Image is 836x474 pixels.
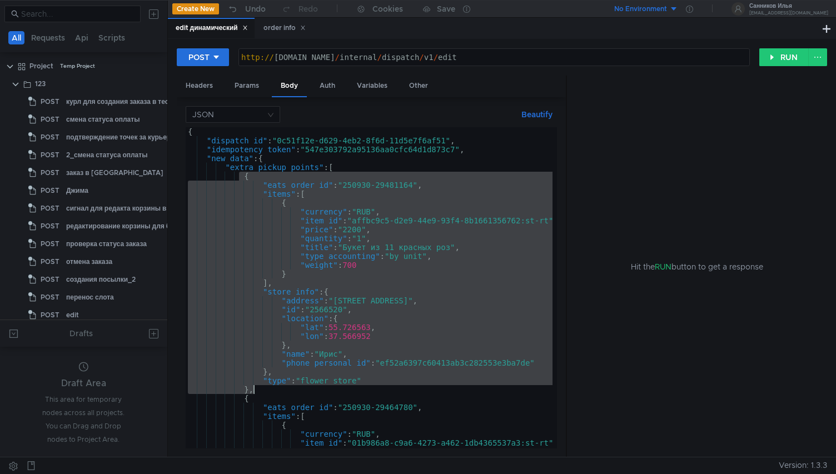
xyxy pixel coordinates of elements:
[28,31,68,44] button: Requests
[437,5,455,13] div: Save
[188,51,210,63] div: POST
[41,218,59,234] span: POST
[66,147,147,163] div: 2_смена статуса оплаты
[298,2,318,16] div: Redo
[21,8,134,20] input: Search...
[95,31,128,44] button: Scripts
[66,164,163,181] div: заказ в [GEOGRAPHIC_DATA]
[311,76,344,96] div: Auth
[614,4,667,14] div: No Environment
[245,2,266,16] div: Undo
[41,253,59,270] span: POST
[66,129,175,146] div: подтверждение точек за курьера
[72,31,92,44] button: Api
[400,76,437,96] div: Other
[749,11,828,15] div: [EMAIL_ADDRESS][DOMAIN_NAME]
[66,271,136,288] div: создания посылки_2
[66,200,181,217] div: сигнал для редакта корзины в aws
[41,129,59,146] span: POST
[631,261,763,273] span: Hit the button to get a response
[219,1,273,17] button: Undo
[69,327,93,340] div: Drafts
[66,111,140,128] div: смена статуса оплаты
[749,3,828,9] div: Санников Илья
[66,307,79,323] div: edit
[41,271,59,288] span: POST
[41,200,59,217] span: POST
[41,182,59,199] span: POST
[273,1,326,17] button: Redo
[655,262,671,272] span: RUN
[272,76,307,97] div: Body
[41,289,59,306] span: POST
[177,76,222,96] div: Headers
[779,457,827,473] span: Version: 1.3.3
[759,48,809,66] button: RUN
[41,307,59,323] span: POST
[35,76,46,92] div: 123
[263,22,306,34] div: order info
[66,93,266,110] div: курл для создания заказа в тестинге ([GEOGRAPHIC_DATA])
[226,76,268,96] div: Params
[66,236,147,252] div: проверка статуса заказа
[172,3,219,14] button: Create New
[66,182,88,199] div: Джима
[60,58,95,74] div: Temp Project
[8,31,24,44] button: All
[41,236,59,252] span: POST
[177,48,229,66] button: POST
[372,2,403,16] div: Cookies
[66,253,112,270] div: отмена заказа
[66,289,114,306] div: перенос слота
[41,93,59,110] span: POST
[41,164,59,181] span: POST
[176,22,248,34] div: edit динамический
[348,76,396,96] div: Variables
[29,58,53,74] div: Project
[41,147,59,163] span: POST
[66,218,178,234] div: редактирование корзины для б2б
[517,108,557,121] button: Beautify
[41,111,59,128] span: POST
